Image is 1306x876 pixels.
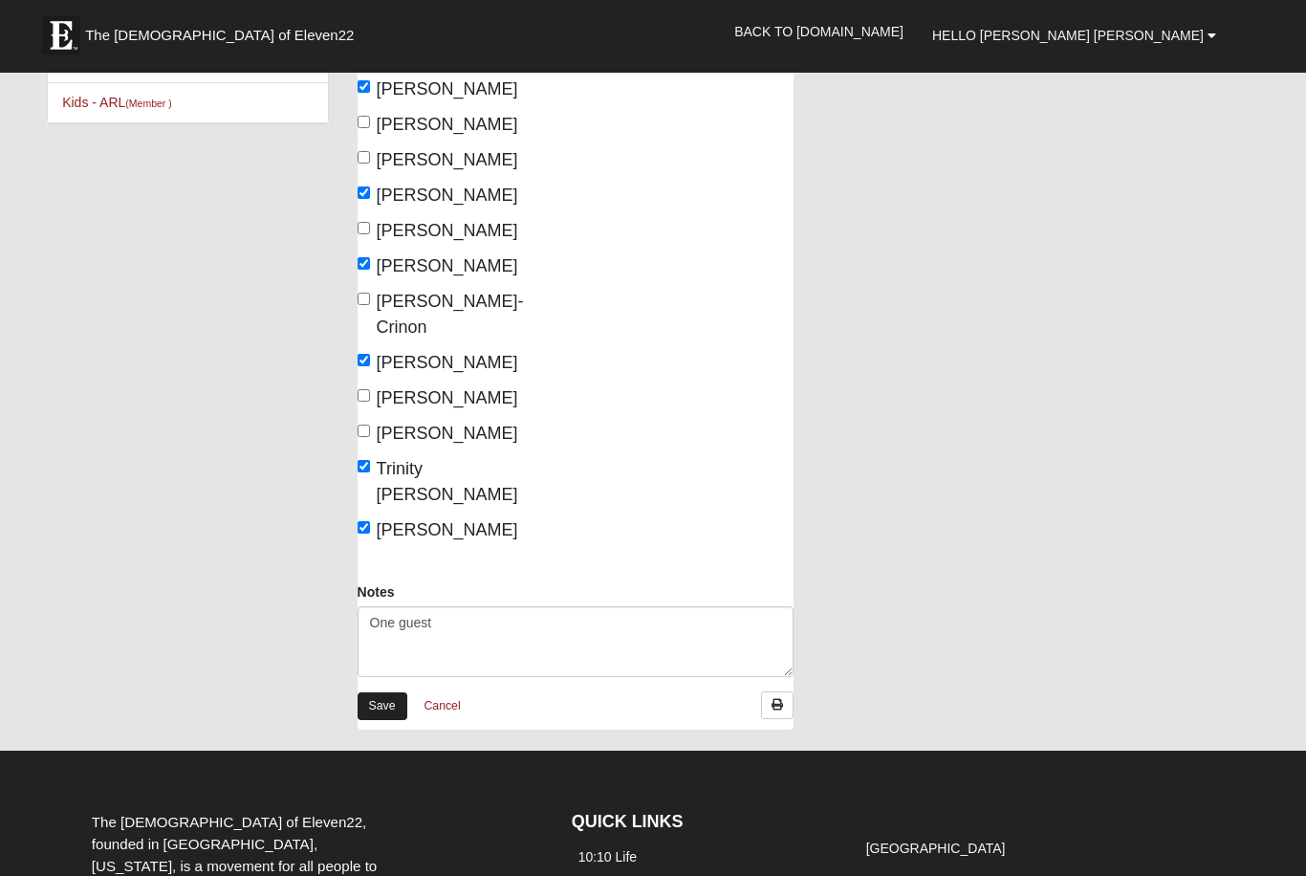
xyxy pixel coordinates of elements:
[358,582,395,602] label: Notes
[358,257,370,270] input: [PERSON_NAME]
[85,26,354,45] span: The [DEMOGRAPHIC_DATA] of Eleven22
[358,222,370,234] input: [PERSON_NAME]
[412,691,473,721] a: Cancel
[358,425,370,437] input: [PERSON_NAME]
[358,151,370,164] input: [PERSON_NAME]
[358,692,407,720] a: Save
[377,459,518,504] span: Trinity [PERSON_NAME]
[377,150,518,169] span: [PERSON_NAME]
[358,186,370,199] input: [PERSON_NAME]
[358,460,370,472] input: Trinity [PERSON_NAME]
[358,80,370,93] input: [PERSON_NAME]
[572,812,831,833] h4: QUICK LINKS
[358,116,370,128] input: [PERSON_NAME]
[33,7,415,55] a: The [DEMOGRAPHIC_DATA] of Eleven22
[42,16,80,55] img: Eleven22 logo
[377,388,518,407] span: [PERSON_NAME]
[932,28,1204,43] span: Hello [PERSON_NAME] [PERSON_NAME]
[720,8,918,55] a: Back to [DOMAIN_NAME]
[377,186,518,205] span: [PERSON_NAME]
[377,353,518,372] span: [PERSON_NAME]
[377,424,518,443] span: [PERSON_NAME]
[125,98,171,109] small: (Member )
[377,79,518,99] span: [PERSON_NAME]
[62,95,172,110] a: Kids - ARL(Member )
[358,293,370,305] input: [PERSON_NAME]-Crinon
[358,521,370,534] input: [PERSON_NAME]
[377,292,524,337] span: [PERSON_NAME]-Crinon
[377,256,518,275] span: [PERSON_NAME]
[377,221,518,240] span: [PERSON_NAME]
[358,389,370,402] input: [PERSON_NAME]
[377,115,518,134] span: [PERSON_NAME]
[918,11,1230,59] a: Hello [PERSON_NAME] [PERSON_NAME]
[377,520,518,539] span: [PERSON_NAME]
[761,691,794,719] a: Print Attendance Roster
[358,354,370,366] input: [PERSON_NAME]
